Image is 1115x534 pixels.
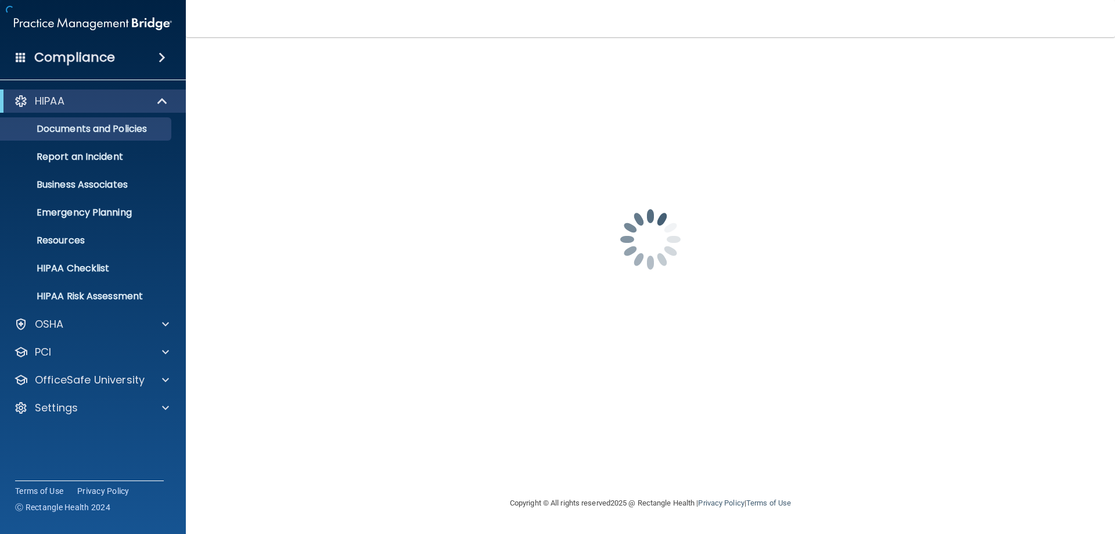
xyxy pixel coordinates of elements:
[698,499,744,507] a: Privacy Policy
[14,94,168,108] a: HIPAA
[746,499,791,507] a: Terms of Use
[8,123,166,135] p: Documents and Policies
[14,373,169,387] a: OfficeSafe University
[8,207,166,218] p: Emergency Planning
[592,181,708,298] img: spinner.e123f6fc.gif
[15,501,110,513] span: Ⓒ Rectangle Health 2024
[35,94,64,108] p: HIPAA
[438,485,862,522] div: Copyright © All rights reserved 2025 @ Rectangle Health | |
[8,151,166,163] p: Report an Incident
[14,317,169,331] a: OSHA
[8,179,166,191] p: Business Associates
[14,12,172,35] img: PMB logo
[35,373,145,387] p: OfficeSafe University
[14,345,169,359] a: PCI
[8,291,166,302] p: HIPAA Risk Assessment
[35,345,51,359] p: PCI
[35,401,78,415] p: Settings
[8,235,166,246] p: Resources
[8,263,166,274] p: HIPAA Checklist
[15,485,63,497] a: Terms of Use
[35,317,64,331] p: OSHA
[77,485,130,497] a: Privacy Policy
[34,49,115,66] h4: Compliance
[14,401,169,415] a: Settings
